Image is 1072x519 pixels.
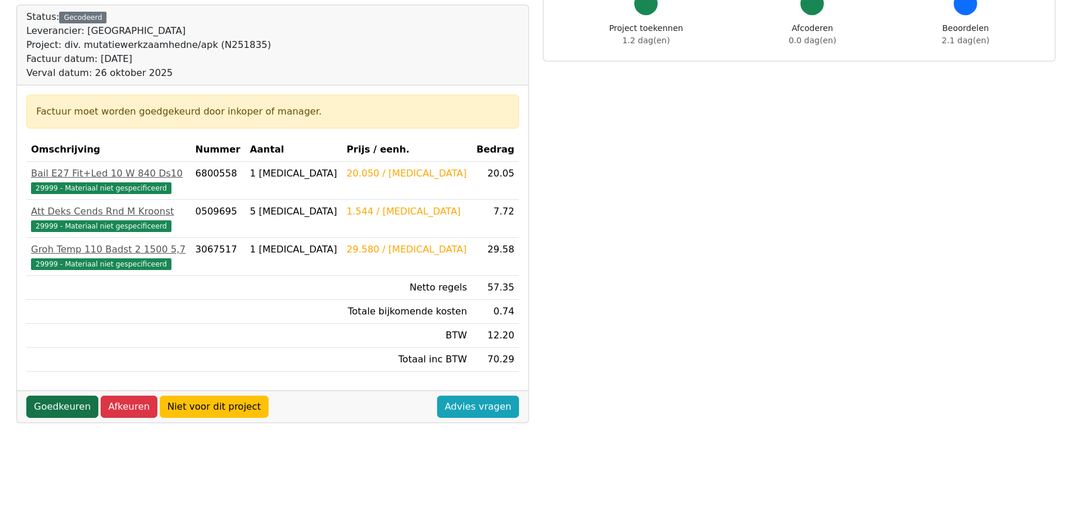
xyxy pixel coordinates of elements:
[342,348,472,372] td: Totaal inc BTW
[31,167,186,181] div: Bail E27 Fit+Led 10 W 840 Ds10
[472,200,519,238] td: 7.72
[437,396,519,418] a: Advies vragen
[26,24,271,38] div: Leverancier: [GEOGRAPHIC_DATA]
[26,52,271,66] div: Factuur datum: [DATE]
[31,205,186,219] div: Att Deks Cends Rnd M Kroonst
[342,138,472,162] th: Prijs / eenh.
[26,10,271,80] div: Status:
[191,162,245,200] td: 6800558
[342,324,472,348] td: BTW
[472,138,519,162] th: Bedrag
[789,22,836,47] div: Afcoderen
[31,243,186,257] div: Groh Temp 110 Badst 2 1500 5,7
[31,205,186,233] a: Att Deks Cends Rnd M Kroonst29999 - Materiaal niet gespecificeerd
[342,300,472,324] td: Totale bijkomende kosten
[472,162,519,200] td: 20.05
[26,138,191,162] th: Omschrijving
[942,36,989,45] span: 2.1 dag(en)
[36,105,509,119] div: Factuur moet worden goedgekeurd door inkoper of manager.
[26,38,271,52] div: Project: div. mutatiewerkzaamhedne/apk (N251835)
[26,66,271,80] div: Verval datum: 26 oktober 2025
[250,243,337,257] div: 1 [MEDICAL_DATA]
[472,276,519,300] td: 57.35
[31,182,171,194] span: 29999 - Materiaal niet gespecificeerd
[623,36,670,45] span: 1.2 dag(en)
[26,396,98,418] a: Goedkeuren
[245,138,342,162] th: Aantal
[789,36,836,45] span: 0.0 dag(en)
[59,12,106,23] div: Gecodeerd
[191,238,245,276] td: 3067517
[191,200,245,238] td: 0509695
[31,243,186,271] a: Groh Temp 110 Badst 2 1500 5,729999 - Materiaal niet gespecificeerd
[31,220,171,232] span: 29999 - Materiaal niet gespecificeerd
[160,396,269,418] a: Niet voor dit project
[31,167,186,195] a: Bail E27 Fit+Led 10 W 840 Ds1029999 - Materiaal niet gespecificeerd
[191,138,245,162] th: Nummer
[101,396,157,418] a: Afkeuren
[346,167,467,181] div: 20.050 / [MEDICAL_DATA]
[342,276,472,300] td: Netto regels
[346,243,467,257] div: 29.580 / [MEDICAL_DATA]
[31,258,171,270] span: 29999 - Materiaal niet gespecificeerd
[942,22,989,47] div: Beoordelen
[250,205,337,219] div: 5 [MEDICAL_DATA]
[472,348,519,372] td: 70.29
[472,300,519,324] td: 0.74
[250,167,337,181] div: 1 [MEDICAL_DATA]
[472,238,519,276] td: 29.58
[609,22,683,47] div: Project toekennen
[472,324,519,348] td: 12.20
[346,205,467,219] div: 1.544 / [MEDICAL_DATA]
